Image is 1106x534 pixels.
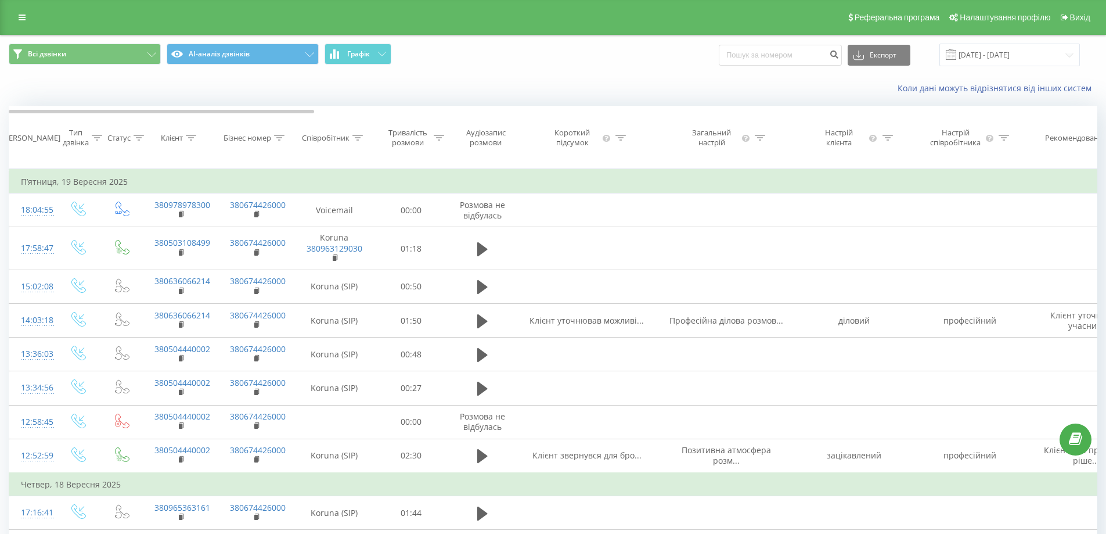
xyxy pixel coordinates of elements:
td: зацікавлений [796,439,912,473]
a: 380674426000 [230,445,286,456]
span: Професійна ділова розмов... [669,315,783,326]
button: AI-аналіз дзвінків [167,44,319,64]
a: 380674426000 [230,237,286,248]
div: 17:58:47 [21,237,44,260]
td: 00:00 [375,193,448,227]
a: 380636066214 [154,310,210,321]
div: Статус [107,133,131,143]
div: Бізнес номер [224,133,271,143]
span: Клієнт уточнював можливі... [529,315,644,326]
span: Позитивна атмосфера розм... [682,445,771,466]
a: 380674426000 [230,377,286,388]
td: 00:00 [375,405,448,439]
td: діловий [796,304,912,338]
span: Вихід [1070,13,1090,22]
div: Співробітник [302,133,350,143]
a: 380674426000 [230,275,286,286]
span: Розмова не відбулась [460,411,505,432]
a: 380636066214 [154,275,210,286]
td: Koruna (SIP) [294,338,375,371]
div: 14:03:18 [21,309,44,332]
td: 01:44 [375,496,448,530]
a: 380674426000 [230,411,286,422]
a: 380504440002 [154,377,210,388]
a: 380963129030 [307,243,362,254]
a: 380504440002 [154,343,210,354]
a: 380978978300 [154,199,210,210]
span: Розмова не відбулась [460,199,505,221]
span: Клієнт звернувся для бро... [532,450,642,461]
div: 13:36:03 [21,343,44,365]
div: Загальний настрій [684,128,740,148]
td: Voicemail [294,193,375,227]
span: Реферальна програма [855,13,940,22]
span: Налаштування профілю [960,13,1050,22]
td: Koruna (SIP) [294,371,375,405]
div: Тривалість розмови [385,128,431,148]
div: Настрій співробітника [928,128,983,148]
td: Koruna (SIP) [294,304,375,338]
td: 01:50 [375,304,448,338]
a: Коли дані можуть відрізнятися вiд інших систем [898,83,1097,94]
span: Графік [347,50,370,58]
td: 01:18 [375,227,448,270]
a: 380674426000 [230,343,286,354]
input: Пошук за номером [719,45,842,66]
div: Настрій клієнта [812,128,866,148]
div: 12:58:45 [21,411,44,433]
div: Клієнт [161,133,183,143]
button: Всі дзвінки [9,44,161,64]
a: 380504440002 [154,445,210,456]
td: 00:50 [375,270,448,303]
td: 00:27 [375,371,448,405]
a: 380503108499 [154,237,210,248]
a: 380674426000 [230,502,286,513]
div: 17:16:41 [21,501,44,524]
td: Koruna (SIP) [294,270,375,303]
div: 18:04:55 [21,199,44,221]
div: Аудіозапис розмови [457,128,514,148]
td: Koruna [294,227,375,270]
a: 380504440002 [154,411,210,422]
a: 380674426000 [230,310,286,321]
a: 380674426000 [230,199,286,210]
td: Koruna (SIP) [294,439,375,473]
div: 15:02:08 [21,275,44,298]
div: [PERSON_NAME] [2,133,60,143]
iframe: Intercom live chat [1067,468,1094,496]
td: Koruna (SIP) [294,496,375,530]
td: 00:48 [375,338,448,371]
button: Експорт [848,45,910,66]
button: Графік [325,44,391,64]
div: 13:34:56 [21,377,44,399]
span: Всі дзвінки [28,49,66,59]
div: Короткий підсумок [545,128,600,148]
div: 12:52:59 [21,445,44,467]
div: Тип дзвінка [63,128,89,148]
td: професійний [912,439,1028,473]
td: професійний [912,304,1028,338]
td: 02:30 [375,439,448,473]
a: 380965363161 [154,502,210,513]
